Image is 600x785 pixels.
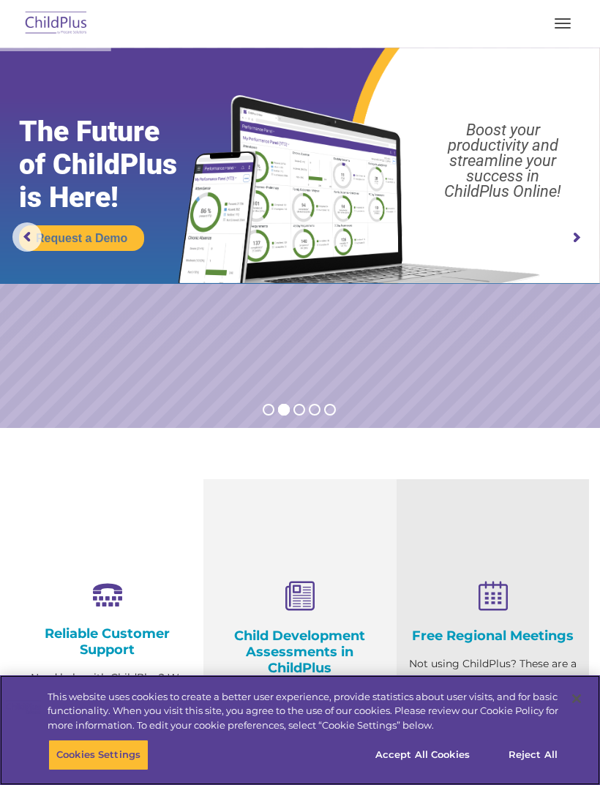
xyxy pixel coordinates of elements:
button: Reject All [487,740,579,770]
button: Cookies Settings [48,740,149,770]
p: Not using ChildPlus? These are a great opportunity to network and learn from ChildPlus users. Fin... [408,655,578,746]
rs-layer: The Future of ChildPlus is Here! [19,116,211,214]
button: Close [560,683,593,715]
h4: Free Regional Meetings [408,628,578,644]
rs-layer: Boost your productivity and streamline your success in ChildPlus Online! [414,122,592,199]
button: Accept All Cookies [367,740,478,770]
h4: Reliable Customer Support [22,626,192,658]
a: Request a Demo [19,225,144,251]
img: ChildPlus by Procare Solutions [22,7,91,41]
h4: Child Development Assessments in ChildPlus [214,628,385,676]
div: This website uses cookies to create a better user experience, provide statistics about user visit... [48,690,558,733]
